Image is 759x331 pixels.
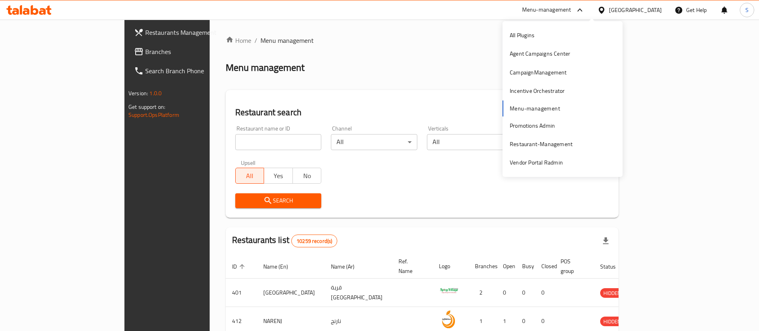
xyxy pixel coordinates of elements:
button: All [235,168,264,184]
div: [GEOGRAPHIC_DATA] [609,6,662,14]
span: No [296,170,318,182]
span: HIDDEN [600,289,624,298]
span: Restaurants Management [145,28,245,37]
button: Search [235,193,322,208]
span: Menu management [260,36,314,45]
span: HIDDEN [600,317,624,326]
h2: Restaurant search [235,106,609,118]
span: Get support on: [128,102,165,112]
a: Support.OpsPlatform [128,110,179,120]
span: Branches [145,47,245,56]
h2: Menu management [226,61,304,74]
div: Promotions Admin [510,121,555,130]
div: All Plugins [510,31,535,40]
th: Branches [469,254,497,279]
span: Ref. Name [399,257,423,276]
span: 10259 record(s) [292,237,337,245]
td: قرية [GEOGRAPHIC_DATA] [324,279,392,307]
img: Spicy Village [439,281,459,301]
span: ID [232,262,247,271]
th: Open [497,254,516,279]
div: All [427,134,513,150]
input: Search for restaurant name or ID.. [235,134,322,150]
td: 0 [497,279,516,307]
span: Name (En) [263,262,298,271]
a: Search Branch Phone [128,61,251,80]
a: Branches [128,42,251,61]
span: Yes [267,170,290,182]
div: All [331,134,417,150]
label: Upsell [241,160,256,165]
span: POS group [561,257,584,276]
td: 0 [535,279,554,307]
div: HIDDEN [600,317,624,326]
td: 0 [516,279,535,307]
th: Logo [433,254,469,279]
span: Name (Ar) [331,262,365,271]
th: Closed [535,254,554,279]
div: CampaignManagement [510,68,567,77]
nav: breadcrumb [226,36,619,45]
a: Restaurants Management [128,23,251,42]
span: S [745,6,749,14]
td: [GEOGRAPHIC_DATA] [257,279,324,307]
span: Search [242,196,315,206]
span: 1.0.0 [149,88,162,98]
span: Status [600,262,626,271]
div: Menu-management [522,5,571,15]
div: Vendor Portal Radmin [510,158,563,167]
th: Busy [516,254,535,279]
span: All [239,170,261,182]
div: Incentive Orchestrator [510,86,565,95]
td: 2 [469,279,497,307]
div: Agent Campaigns Center [510,49,570,58]
button: Yes [264,168,293,184]
li: / [254,36,257,45]
h2: Restaurants list [232,234,338,247]
div: Total records count [291,235,337,247]
img: NARENJ [439,309,459,329]
button: No [292,168,322,184]
span: Version: [128,88,148,98]
div: Export file [596,231,615,251]
span: Search Branch Phone [145,66,245,76]
div: Restaurant-Management [510,140,573,148]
